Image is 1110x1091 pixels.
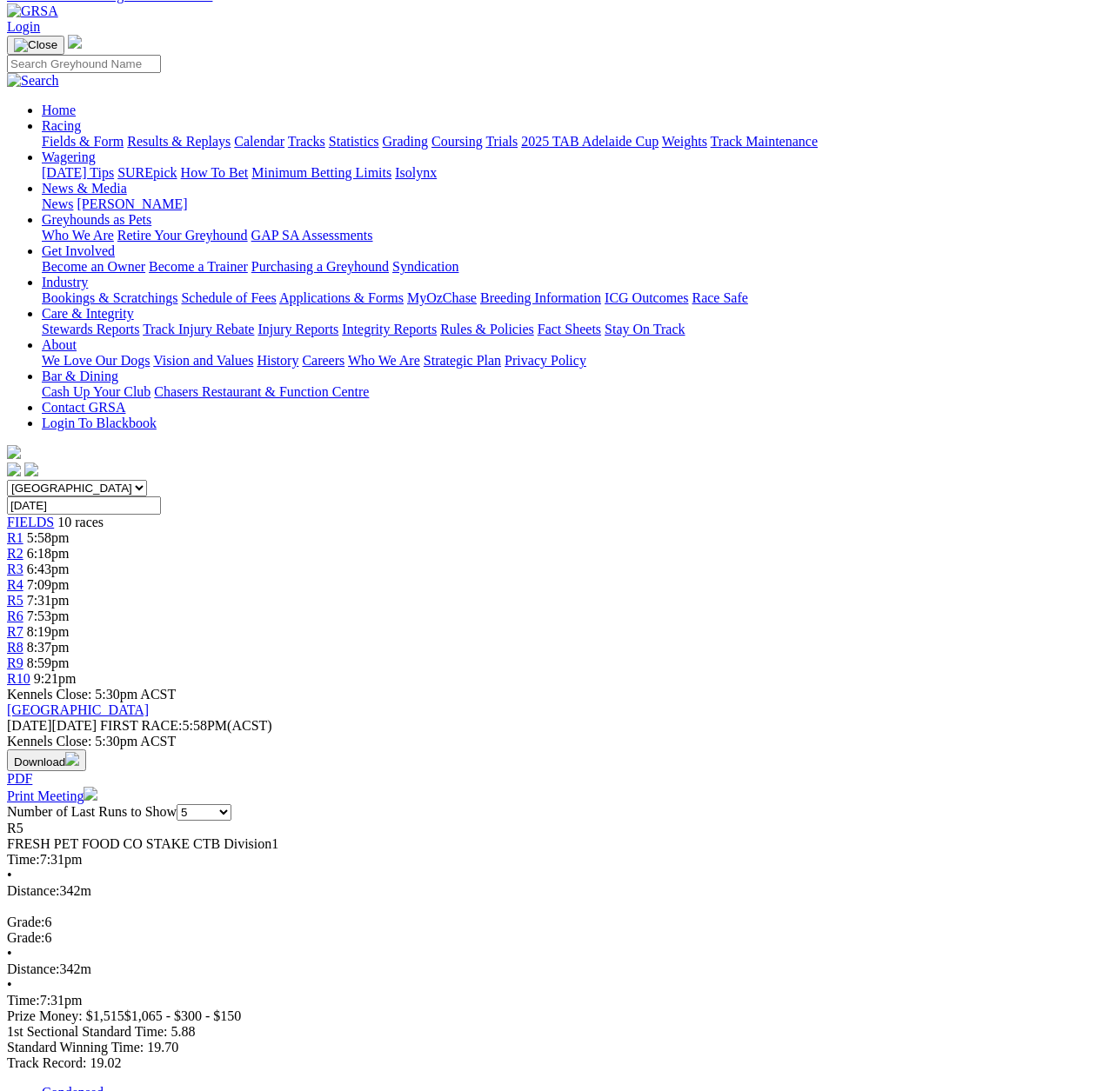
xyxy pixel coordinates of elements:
[605,290,688,305] a: ICG Outcomes
[42,416,157,430] a: Login To Blackbook
[42,165,1103,181] div: Wagering
[42,290,177,305] a: Bookings & Scratchings
[143,322,254,336] a: Track Injury Rebate
[117,228,248,243] a: Retire Your Greyhound
[100,718,182,733] span: FIRST RACE:
[42,181,127,196] a: News & Media
[7,821,23,835] span: R5
[7,36,64,55] button: Toggle navigation
[7,718,97,733] span: [DATE]
[117,165,177,180] a: SUREpick
[42,212,151,227] a: Greyhounds as Pets
[662,134,707,149] a: Weights
[7,73,59,89] img: Search
[485,134,518,149] a: Trials
[42,353,1103,369] div: About
[7,640,23,655] span: R8
[42,228,114,243] a: Who We Are
[77,196,187,211] a: [PERSON_NAME]
[329,134,379,149] a: Statistics
[711,134,818,149] a: Track Maintenance
[181,290,276,305] a: Schedule of Fees
[147,1040,178,1054] span: 19.70
[7,593,23,608] a: R5
[127,134,231,149] a: Results & Replays
[7,961,1103,977] div: 342m
[7,671,30,686] a: R10
[27,530,70,545] span: 5:58pm
[251,165,391,180] a: Minimum Betting Limits
[57,515,104,529] span: 10 races
[7,515,54,529] span: FIELDS
[538,322,601,336] a: Fact Sheets
[7,836,1103,852] div: FRESH PET FOOD CO STAKE CTB Division1
[302,353,344,368] a: Careers
[124,1008,242,1023] span: $1,065 - $300 - $150
[7,577,23,592] a: R4
[383,134,428,149] a: Grading
[234,134,284,149] a: Calendar
[42,353,150,368] a: We Love Our Dogs
[7,1024,167,1039] span: 1st Sectional Standard Time:
[153,353,253,368] a: Vision and Values
[7,462,21,476] img: facebook.svg
[42,384,1103,400] div: Bar & Dining
[7,883,1103,899] div: 342m
[251,228,373,243] a: GAP SA Assessments
[7,1008,1103,1024] div: Prize Money: $1,515
[7,655,23,670] a: R9
[7,993,40,1008] span: Time:
[440,322,534,336] a: Rules & Policies
[7,930,1103,946] div: 6
[342,322,437,336] a: Integrity Reports
[7,804,1103,821] div: Number of Last Runs to Show
[100,718,272,733] span: 5:58PM(ACST)
[27,546,70,561] span: 6:18pm
[7,852,1103,868] div: 7:31pm
[42,134,124,149] a: Fields & Form
[42,228,1103,243] div: Greyhounds as Pets
[7,930,45,945] span: Grade:
[7,496,161,515] input: Select date
[7,609,23,623] a: R6
[431,134,483,149] a: Coursing
[42,196,73,211] a: News
[7,993,1103,1008] div: 7:31pm
[7,771,32,786] a: PDF
[42,384,150,399] a: Cash Up Your Club
[279,290,404,305] a: Applications & Forms
[7,718,52,733] span: [DATE]
[42,196,1103,212] div: News & Media
[521,134,659,149] a: 2025 TAB Adelaide Cup
[42,150,96,164] a: Wagering
[257,353,298,368] a: History
[7,734,1103,749] div: Kennels Close: 5:30pm ACST
[171,1024,195,1039] span: 5.88
[7,19,40,34] a: Login
[181,165,249,180] a: How To Bet
[605,322,685,336] a: Stay On Track
[7,883,59,898] span: Distance:
[42,243,115,258] a: Get Involved
[7,868,12,882] span: •
[7,55,161,73] input: Search
[42,322,1103,337] div: Care & Integrity
[149,259,248,274] a: Become a Trainer
[407,290,477,305] a: MyOzChase
[7,624,23,639] a: R7
[7,771,1103,787] div: Download
[7,546,23,561] span: R2
[7,915,1103,930] div: 6
[395,165,437,180] a: Isolynx
[27,593,70,608] span: 7:31pm
[392,259,458,274] a: Syndication
[34,671,77,686] span: 9:21pm
[7,977,12,992] span: •
[42,306,134,321] a: Care & Integrity
[7,562,23,576] a: R3
[14,38,57,52] img: Close
[27,624,70,639] span: 8:19pm
[7,788,97,803] a: Print Meeting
